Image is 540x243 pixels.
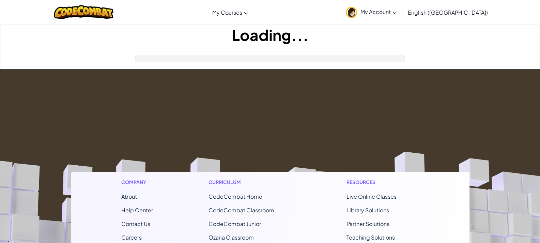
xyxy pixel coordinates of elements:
span: Contact Us [121,220,150,227]
a: Live Online Classes [346,193,397,200]
a: About [121,193,137,200]
a: Teaching Solutions [346,234,395,241]
a: Help Center [121,207,153,214]
span: My Account [360,8,397,15]
a: Library Solutions [346,207,389,214]
h1: Company [121,179,153,186]
img: avatar [346,7,357,18]
a: CodeCombat Junior [209,220,261,227]
span: English ([GEOGRAPHIC_DATA]) [408,9,488,16]
a: My Courses [209,3,252,21]
span: My Courses [212,9,242,16]
img: CodeCombat logo [54,5,113,19]
a: Ozaria Classroom [209,234,254,241]
a: English ([GEOGRAPHIC_DATA]) [404,3,491,21]
a: Careers [121,234,142,241]
a: CodeCombat Classroom [209,207,274,214]
h1: Resources [346,179,419,186]
a: Partner Solutions [346,220,389,227]
span: CodeCombat Home [209,193,262,200]
h1: Loading... [0,24,540,45]
h1: Curriculum [209,179,291,186]
a: My Account [342,1,400,23]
